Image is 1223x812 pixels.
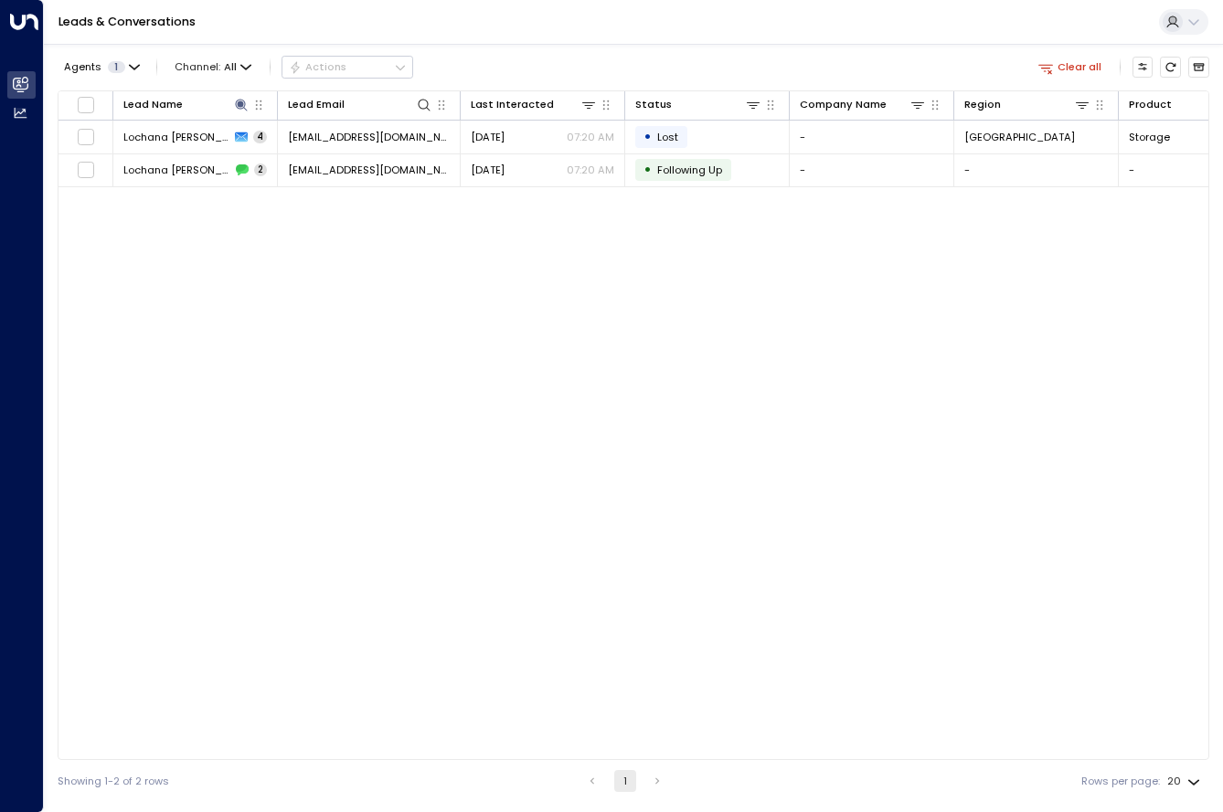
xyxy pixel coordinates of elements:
span: All [224,61,237,73]
div: Product [1129,96,1172,113]
nav: pagination navigation [580,770,669,792]
div: • [643,124,652,149]
span: Agents [64,62,101,72]
span: Following Up [657,163,722,177]
span: Aug 07, 2025 [471,130,505,144]
div: Lead Name [123,96,183,113]
p: 07:20 AM [567,163,614,177]
button: Customize [1133,57,1154,78]
div: Status [635,96,672,113]
div: Status [635,96,761,113]
div: Lead Name [123,96,250,113]
p: 07:20 AM [567,130,614,144]
span: Lost [657,130,678,144]
span: 1 [108,61,125,73]
span: Lochana Amarasuriya [123,163,230,177]
div: Showing 1-2 of 2 rows [58,774,169,789]
div: Company Name [800,96,887,113]
div: 20 [1167,770,1204,793]
span: Toggle select row [77,161,95,179]
span: Refresh [1160,57,1181,78]
span: Storage [1129,130,1170,144]
div: Last Interacted [471,96,597,113]
div: Button group with a nested menu [282,56,413,78]
span: lochana@pmdtea.com [288,163,450,177]
span: Aug 04, 2025 [471,163,505,177]
span: Lochana Amarasuriya [123,130,229,144]
span: 2 [254,163,267,176]
label: Rows per page: [1081,774,1160,789]
td: - [790,121,954,153]
div: Lead Email [288,96,432,113]
span: Channel: [169,57,258,77]
div: Last Interacted [471,96,554,113]
button: Archived Leads [1188,57,1209,78]
a: Leads & Conversations [58,14,196,29]
div: Region [964,96,1001,113]
div: • [643,157,652,182]
div: Region [964,96,1090,113]
span: 4 [253,131,267,143]
span: Berkshire [964,130,1075,144]
span: Toggle select all [77,96,95,114]
button: Actions [282,56,413,78]
td: - [790,154,954,186]
button: Clear all [1032,57,1108,77]
div: Lead Email [288,96,345,113]
button: Channel:All [169,57,258,77]
td: - [954,154,1119,186]
span: Toggle select row [77,128,95,146]
span: lochana@pmdtea.com [288,130,450,144]
button: page 1 [614,770,636,792]
button: Agents1 [58,57,144,77]
div: Actions [289,60,346,73]
div: Company Name [800,96,926,113]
